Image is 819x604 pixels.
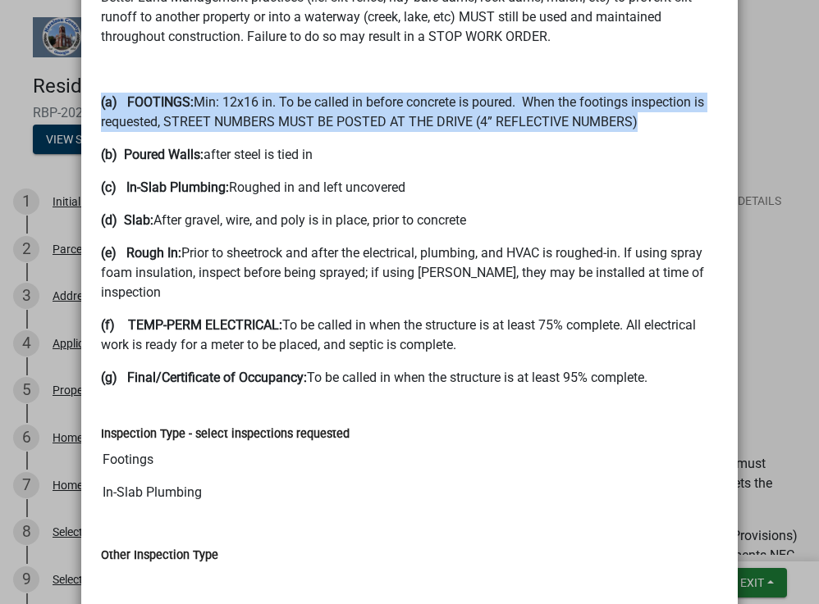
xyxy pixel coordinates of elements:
[101,550,218,561] label: Other Inspection Type
[101,145,718,165] p: after steel is tied in
[101,93,718,132] p: Min: 12x16 in. To be called in before concrete is poured. When the footings inspection is request...
[101,178,718,198] p: Roughed in and left uncovered
[101,243,718,302] p: Prior to sheetrock and after the electrical, plumbing, and HVAC is roughed-in. If using spray foa...
[101,429,350,440] label: Inspection Type - select inspections requested
[101,370,307,385] strong: (g) Final/Certificate of Occupancy:
[101,211,718,230] p: After gravel, wire, and poly is in place, prior to concrete
[101,317,282,333] strong: (f) TEMP-PERM ELECTRICAL:
[101,94,194,110] strong: (a) FOOTINGS:
[101,245,181,261] strong: (e) Rough In:
[101,212,153,228] strong: (d) Slab:
[101,316,718,355] p: To be called in when the structure is at least 75% complete. All electrical work is ready for a m...
[101,179,229,195] strong: (c) In-Slab Plumbing:
[101,368,718,388] p: To be called in when the structure is at least 95% complete.
[101,147,204,162] strong: (b) Poured Walls:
